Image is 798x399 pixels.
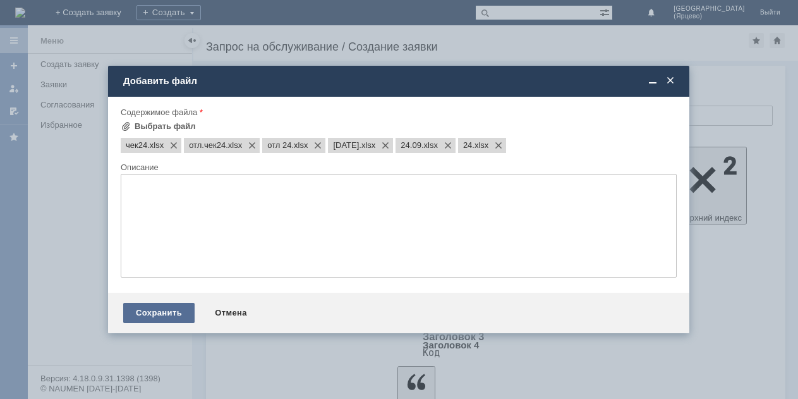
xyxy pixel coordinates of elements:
[421,140,438,150] span: 24.09.xlsx
[664,75,677,87] span: Закрыть
[135,121,196,132] div: Выбрать файл
[463,140,472,150] span: 24.xlsx
[126,140,147,150] span: чек24.xlsx
[333,140,359,150] span: 24.09.2025.xlsx
[147,140,164,150] span: чек24.xlsx
[121,108,674,116] div: Содержимое файла
[291,140,308,150] span: отл 24.xlsx
[401,140,421,150] span: 24.09.xlsx
[359,140,375,150] span: 24.09.2025.xlsx
[189,140,226,150] span: отл.чек24.xlsx
[226,140,242,150] span: отл.чек24.xlsx
[646,75,659,87] span: Свернуть (Ctrl + M)
[472,140,488,150] span: 24.xlsx
[121,163,674,171] div: Описание
[123,75,677,87] div: Добавить файл
[267,140,291,150] span: отл 24.xlsx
